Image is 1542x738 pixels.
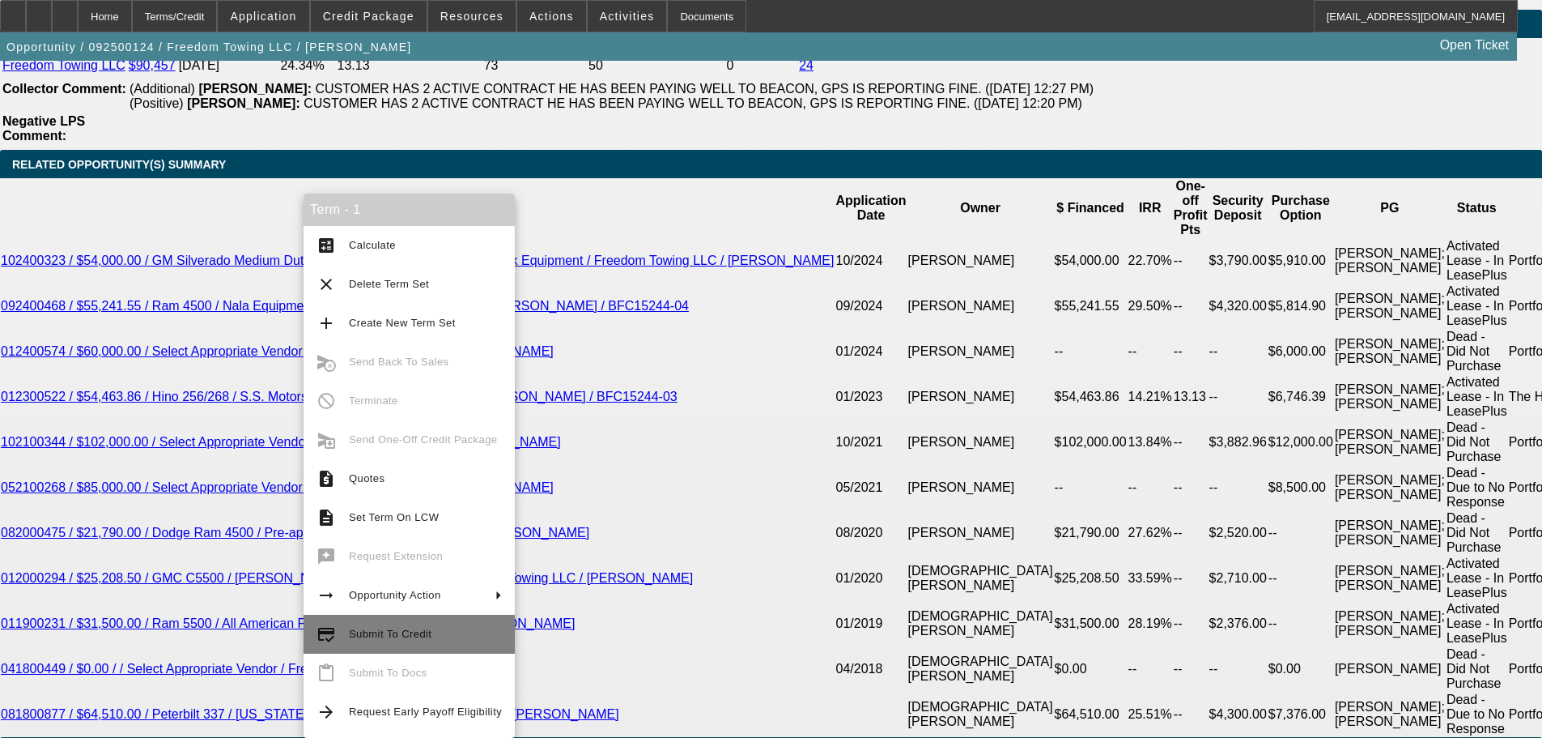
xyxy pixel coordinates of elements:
th: $ Financed [1054,178,1128,238]
a: 102400323 / $54,000.00 / GM Silverado Medium Duty (GM515) / [PERSON_NAME] Truck Equipment / Freed... [1,254,834,267]
th: Owner [907,178,1054,238]
td: -- [1209,329,1268,374]
span: Set Term On LCW [349,511,439,523]
span: Calculate [349,239,396,251]
td: Activated Lease - In LeasePlus [1446,238,1508,284]
td: -- [1173,329,1209,374]
b: [PERSON_NAME]: [187,96,300,110]
span: CUSTOMER HAS 2 ACTIVE CONTRACT HE HAS BEEN PAYING WELL TO BEACON, GPS IS REPORTING FINE. ([DATE] ... [304,96,1082,110]
td: $5,910.00 [1268,238,1334,284]
span: Request Early Payoff Eligibility [349,706,502,718]
td: 27.62% [1128,510,1173,556]
td: -- [1173,646,1209,692]
td: $31,500.00 [1054,601,1128,646]
span: Actions [529,10,574,23]
td: [PERSON_NAME] [907,329,1054,374]
mat-icon: calculate [316,236,336,255]
a: 081800877 / $64,510.00 / Peterbilt 337 / [US_STATE] Wrecker Sales / Freedom Towing / [PERSON_NAME] [1,707,619,721]
th: Purchase Option [1268,178,1334,238]
td: 10/2024 [835,238,907,284]
td: [PERSON_NAME]; [PERSON_NAME] [1334,329,1446,374]
td: $0.00 [1054,646,1128,692]
td: [PERSON_NAME] [907,510,1054,556]
td: $4,300.00 [1209,692,1268,737]
td: Dead - Due to No Response [1446,692,1508,737]
td: [DEMOGRAPHIC_DATA][PERSON_NAME] [907,556,1054,601]
td: [PERSON_NAME] [907,420,1054,465]
td: Dead - Did Not Purchase [1446,646,1508,692]
td: $54,000.00 [1054,238,1128,284]
td: -- [1209,374,1268,420]
a: 24 [799,58,813,72]
td: $12,000.00 [1268,420,1334,465]
a: 092400468 / $55,241.55 / Ram 4500 / Nala Equipment Corp / Freedom Towing LLC / [PERSON_NAME] / BF... [1,299,689,313]
td: -- [1173,601,1209,646]
a: 012300522 / $54,463.86 / Hino 256/268 / S.S. Motors LLC / Freedom Towing LLC / [PERSON_NAME] / BF... [1,390,678,403]
td: Activated Lease - In LeasePlus [1446,601,1508,646]
td: -- [1173,556,1209,601]
button: Resources [428,1,516,32]
a: 011900231 / $31,500.00 / Ram 5500 / All American Ford / Freedom Towing LLC / [PERSON_NAME] [1,616,575,630]
td: [DEMOGRAPHIC_DATA][PERSON_NAME] [907,692,1054,737]
td: $2,520.00 [1209,510,1268,556]
td: [PERSON_NAME] [1334,646,1446,692]
td: 10/2021 [835,420,907,465]
td: -- [1173,284,1209,329]
td: $7,376.00 [1268,692,1334,737]
td: [PERSON_NAME] [907,465,1054,510]
span: Opportunity / 092500124 / Freedom Towing LLC / [PERSON_NAME] [6,41,411,53]
span: Credit Package [323,10,414,23]
td: -- [1209,646,1268,692]
td: 73 [483,58,586,74]
b: Collector Comment: [2,82,126,96]
td: $4,320.00 [1209,284,1268,329]
td: $2,376.00 [1209,601,1268,646]
td: 09/2024 [835,284,907,329]
td: -- [1268,601,1334,646]
a: Open Ticket [1434,32,1515,59]
span: RELATED OPPORTUNITY(S) SUMMARY [12,158,226,171]
td: Dead - Did Not Purchase [1446,420,1508,465]
td: 29.50% [1128,284,1173,329]
th: Application Date [835,178,907,238]
td: 01/2020 [835,556,907,601]
span: Create New Term Set [349,317,456,329]
td: 01/2023 [835,374,907,420]
td: [PERSON_NAME] [907,238,1054,284]
b: Negative LPS Comment: [2,114,85,143]
span: (Positive) [130,96,184,110]
td: 13.84% [1128,420,1173,465]
td: [PERSON_NAME]; [PERSON_NAME] [1334,556,1446,601]
span: Quotes [349,472,384,484]
span: Activities [600,10,655,23]
mat-icon: request_quote [316,469,336,488]
a: 102100344 / $102,000.00 / Select Appropriate Vendor / Freedom Towing LLC / [PERSON_NAME] [1,435,561,449]
td: Activated Lease - In LeasePlus [1446,556,1508,601]
td: Dead - Due to No Response [1446,465,1508,510]
td: -- [1128,329,1173,374]
td: 25.51% [1128,692,1173,737]
td: $2,710.00 [1209,556,1268,601]
td: Dead - Did Not Purchase [1446,510,1508,556]
mat-icon: credit_score [316,625,336,644]
td: $3,790.00 [1209,238,1268,284]
td: [PERSON_NAME] [907,374,1054,420]
td: [PERSON_NAME]; [PERSON_NAME] [1334,238,1446,284]
span: Submit To Credit [349,628,431,640]
mat-icon: arrow_forward [316,702,336,722]
a: 012000294 / $25,208.50 / GMC C5500 / [PERSON_NAME] Truck Equipment / Freedom Towing LLC / [PERSON... [1,571,693,585]
td: 28.19% [1128,601,1173,646]
td: -- [1173,510,1209,556]
mat-icon: clear [316,275,336,294]
mat-icon: description [316,508,336,527]
td: -- [1054,329,1128,374]
td: Activated Lease - In LeasePlus [1446,374,1508,420]
td: [PERSON_NAME]; [PERSON_NAME] [1334,284,1446,329]
a: 082000475 / $21,790.00 / Dodge Ram 4500 / Pre-approval / Freedom Towing LLC / [PERSON_NAME] [1,526,589,540]
mat-icon: arrow_right_alt [316,586,336,605]
td: -- [1128,646,1173,692]
td: 50 [588,58,724,74]
td: Activated Lease - In LeasePlus [1446,284,1508,329]
span: Delete Term Set [349,278,429,290]
td: -- [1173,692,1209,737]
